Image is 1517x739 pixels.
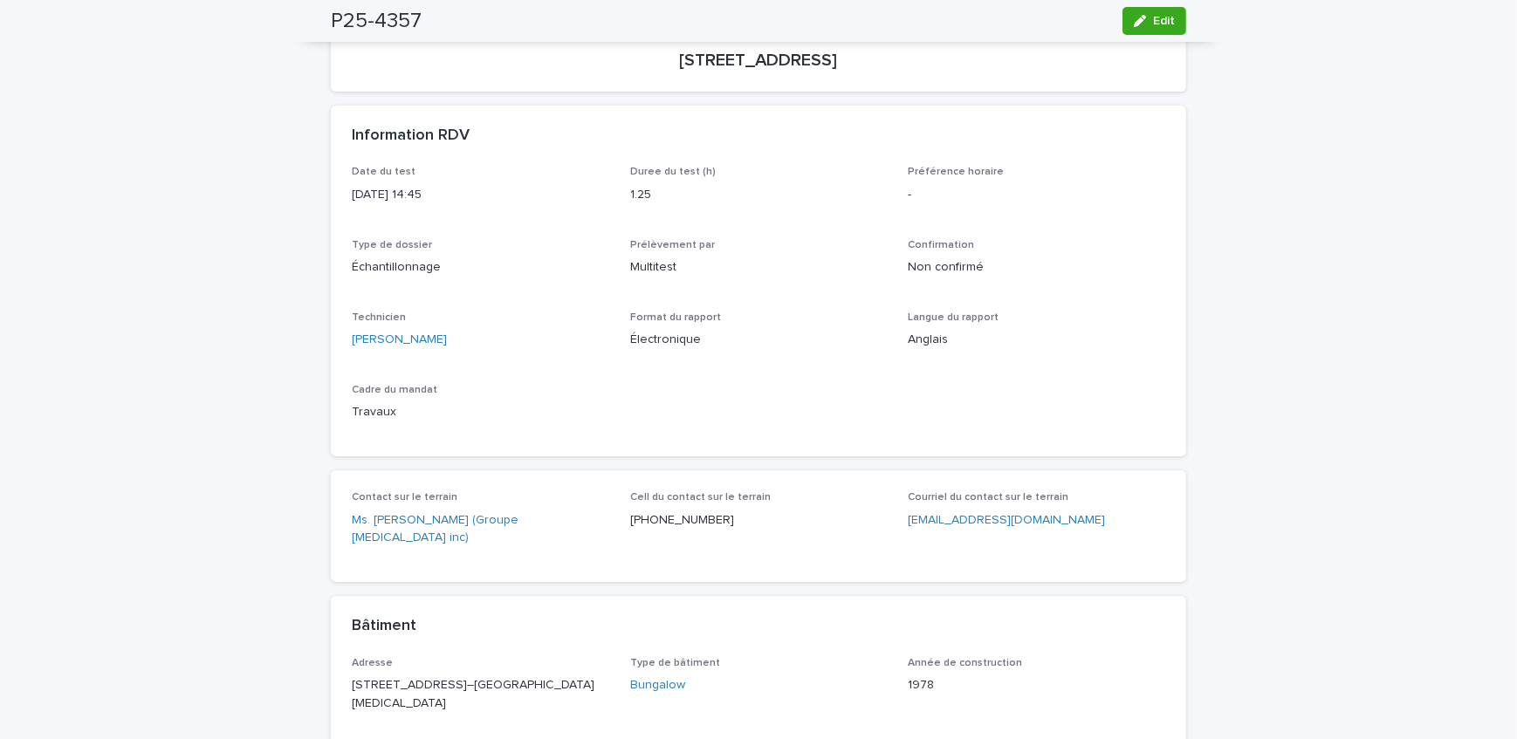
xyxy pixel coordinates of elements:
p: Électronique [630,331,888,349]
span: Type de dossier [352,240,432,250]
h2: Information RDV [352,127,470,146]
span: Format du rapport [630,312,721,323]
a: Ms. [PERSON_NAME] (Groupe [MEDICAL_DATA] inc) [352,511,609,548]
span: Type de bâtiment [630,658,720,668]
p: Multitest [630,258,888,277]
p: [PHONE_NUMBER] [630,511,888,530]
span: Langue du rapport [908,312,999,323]
a: Bungalow [630,676,685,695]
p: Travaux [352,403,609,421]
p: 1.25 [630,186,888,204]
span: Technicien [352,312,406,323]
a: [PERSON_NAME] [352,331,447,349]
span: Prélèvement par [630,240,715,250]
p: [STREET_ADDRESS] [352,50,1165,71]
span: Confirmation [908,240,974,250]
span: Duree du test (h) [630,167,716,177]
span: Adresse [352,658,393,668]
span: Préférence horaire [908,167,1004,177]
p: Non confirmé [908,258,1165,277]
span: Cell du contact sur le terrain [630,492,771,503]
p: Échantillonnage [352,258,609,277]
h2: Bâtiment [352,617,416,636]
p: [STREET_ADDRESS]–[GEOGRAPHIC_DATA][MEDICAL_DATA] [352,676,609,713]
a: [EMAIL_ADDRESS][DOMAIN_NAME] [908,514,1105,526]
p: Anglais [908,331,1165,349]
p: - [908,186,1165,204]
span: Courriel du contact sur le terrain [908,492,1068,503]
h2: P25-4357 [331,9,422,34]
p: [DATE] 14:45 [352,186,609,204]
span: Edit [1153,15,1175,27]
span: Date du test [352,167,415,177]
span: Cadre du mandat [352,385,437,395]
p: 1978 [908,676,1165,695]
button: Edit [1122,7,1186,35]
span: Année de construction [908,658,1022,668]
span: Contact sur le terrain [352,492,457,503]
